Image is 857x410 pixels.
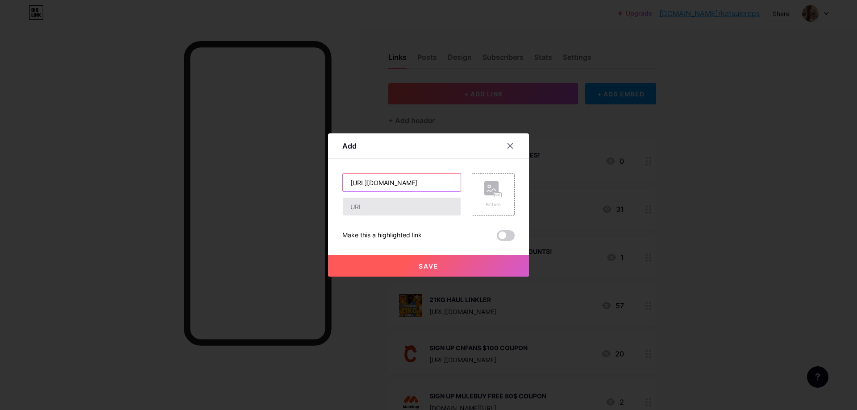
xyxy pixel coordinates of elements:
[419,262,439,270] span: Save
[328,255,529,277] button: Save
[342,230,422,241] div: Make this a highlighted link
[343,174,461,191] input: Title
[342,141,357,151] div: Add
[343,198,461,215] input: URL
[484,201,502,208] div: Picture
